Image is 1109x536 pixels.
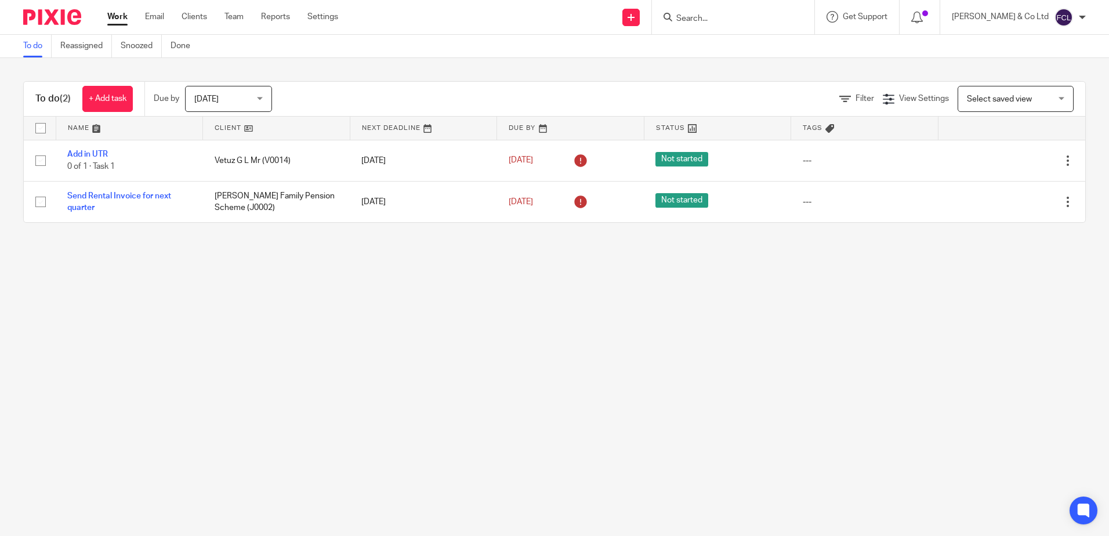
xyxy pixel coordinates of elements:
a: To do [23,35,52,57]
span: [DATE] [509,157,533,165]
span: Filter [856,95,874,103]
span: 0 of 1 · Task 1 [67,162,115,171]
div: --- [803,196,927,208]
span: [DATE] [194,95,219,103]
a: Email [145,11,164,23]
span: View Settings [899,95,949,103]
img: svg%3E [1054,8,1073,27]
td: Vetuz G L Mr (V0014) [203,140,350,181]
span: Not started [655,152,708,166]
div: --- [803,155,927,166]
img: Pixie [23,9,81,25]
span: [DATE] [509,198,533,206]
a: Done [171,35,199,57]
p: [PERSON_NAME] & Co Ltd [952,11,1049,23]
span: Get Support [843,13,887,21]
a: Work [107,11,128,23]
td: [PERSON_NAME] Family Pension Scheme (J0002) [203,181,350,222]
h1: To do [35,93,71,105]
p: Due by [154,93,179,104]
a: Send Rental Invoice for next quarter [67,192,171,212]
span: Not started [655,193,708,208]
span: Select saved view [967,95,1032,103]
a: Team [224,11,244,23]
a: Add in UTR [67,150,108,158]
a: Reassigned [60,35,112,57]
input: Search [675,14,780,24]
a: Snoozed [121,35,162,57]
td: [DATE] [350,140,497,181]
span: (2) [60,94,71,103]
a: Clients [182,11,207,23]
td: [DATE] [350,181,497,222]
a: + Add task [82,86,133,112]
span: Tags [803,125,822,131]
a: Reports [261,11,290,23]
a: Settings [307,11,338,23]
